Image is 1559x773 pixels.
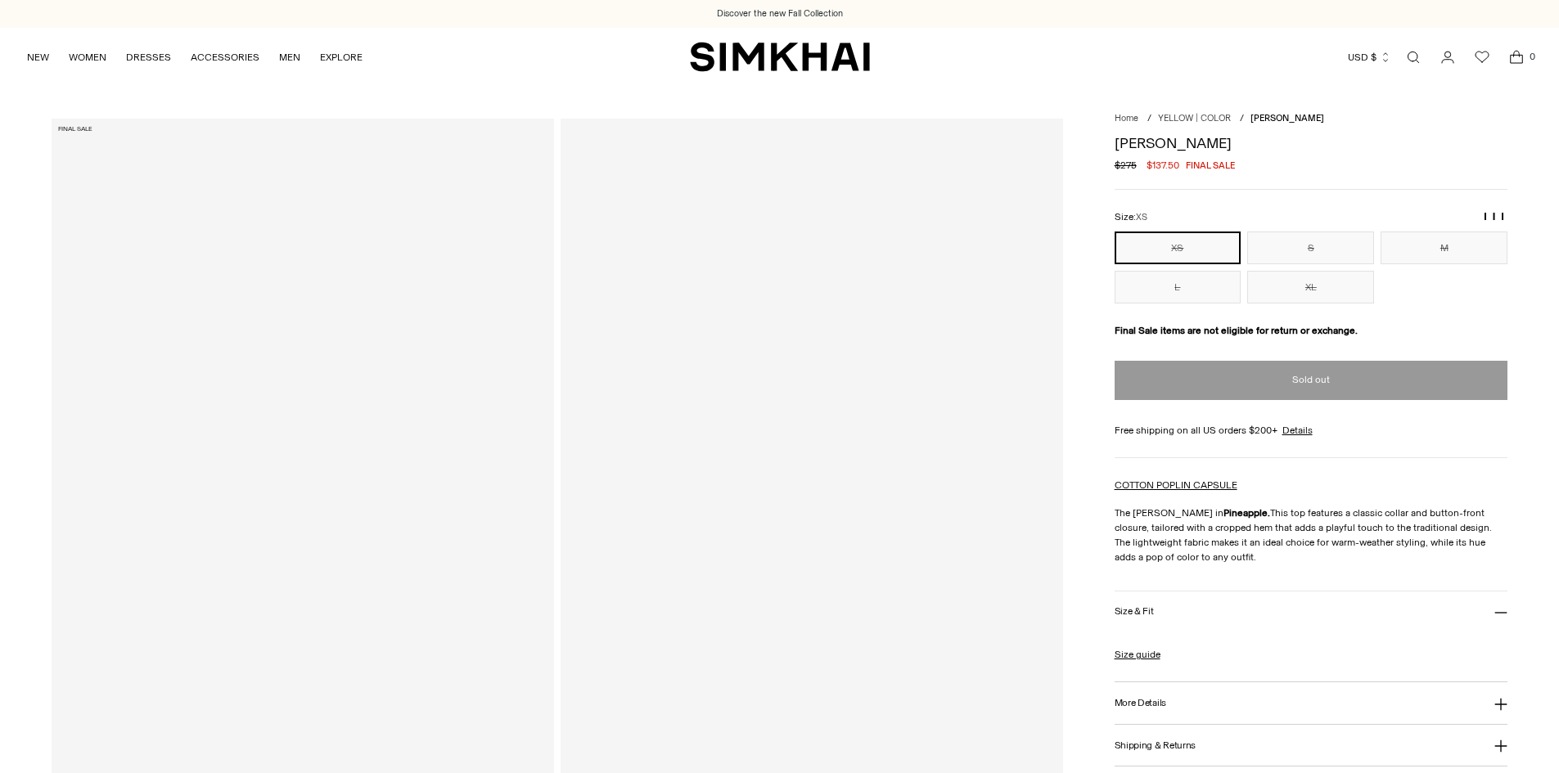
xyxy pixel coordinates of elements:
a: Details [1282,423,1313,438]
button: More Details [1115,682,1508,724]
button: L [1115,271,1241,303]
button: M [1381,231,1507,264]
a: Open search modal [1397,41,1430,74]
strong: Final Sale items are not eligible for return or exchange. [1115,325,1358,336]
button: Size & Fit [1115,591,1508,633]
a: COTTON POPLIN CAPSULE [1115,479,1237,491]
button: XS [1115,231,1241,264]
button: Shipping & Returns [1115,725,1508,766]
a: DRESSES [126,39,171,75]
a: EXPLORE [320,39,363,75]
span: XS [1136,212,1147,222]
h3: Size & Fit [1115,606,1154,617]
h3: More Details [1115,698,1166,708]
a: Wishlist [1466,41,1498,74]
strong: Pineapple. [1223,507,1270,519]
a: NEW [27,39,49,75]
p: The [PERSON_NAME] in This top features a classic collar and button-front closure, tailored with a... [1115,506,1508,564]
label: Size: [1115,209,1147,225]
div: Free shipping on all US orders $200+ [1115,423,1508,438]
div: / [1240,112,1244,126]
a: Go to the account page [1431,41,1464,74]
a: MEN [279,39,300,75]
a: Size guide [1115,647,1160,662]
div: / [1147,112,1151,126]
a: Discover the new Fall Collection [717,7,843,20]
nav: breadcrumbs [1115,112,1508,126]
a: WOMEN [69,39,106,75]
span: $137.50 [1147,158,1179,173]
a: Home [1115,113,1138,124]
h3: Shipping & Returns [1115,740,1196,751]
a: YELLOW | COLOR [1158,113,1231,124]
s: $275 [1115,158,1137,173]
button: USD $ [1348,39,1391,75]
button: XL [1247,271,1374,303]
a: SIMKHAI [690,41,870,73]
span: 0 [1525,49,1539,64]
a: Open cart modal [1500,41,1533,74]
button: S [1247,231,1374,264]
a: ACCESSORIES [191,39,259,75]
span: [PERSON_NAME] [1250,113,1324,124]
h1: [PERSON_NAME] [1115,136,1508,151]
